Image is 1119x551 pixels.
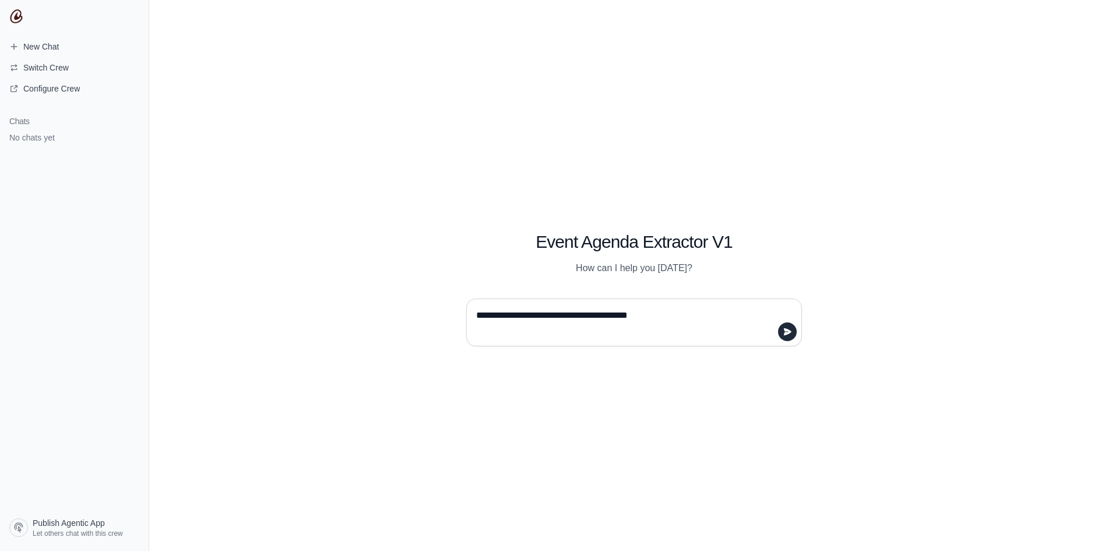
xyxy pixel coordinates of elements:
[5,514,144,542] a: Publish Agentic App Let others chat with this crew
[33,517,105,529] span: Publish Agentic App
[33,529,123,538] span: Let others chat with this crew
[23,83,80,94] span: Configure Crew
[466,231,802,252] h1: Event Agenda Extractor V1
[5,58,144,77] button: Switch Crew
[5,79,144,98] a: Configure Crew
[466,261,802,275] p: How can I help you [DATE]?
[23,62,69,73] span: Switch Crew
[9,9,23,23] img: CrewAI Logo
[23,41,59,52] span: New Chat
[5,37,144,56] a: New Chat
